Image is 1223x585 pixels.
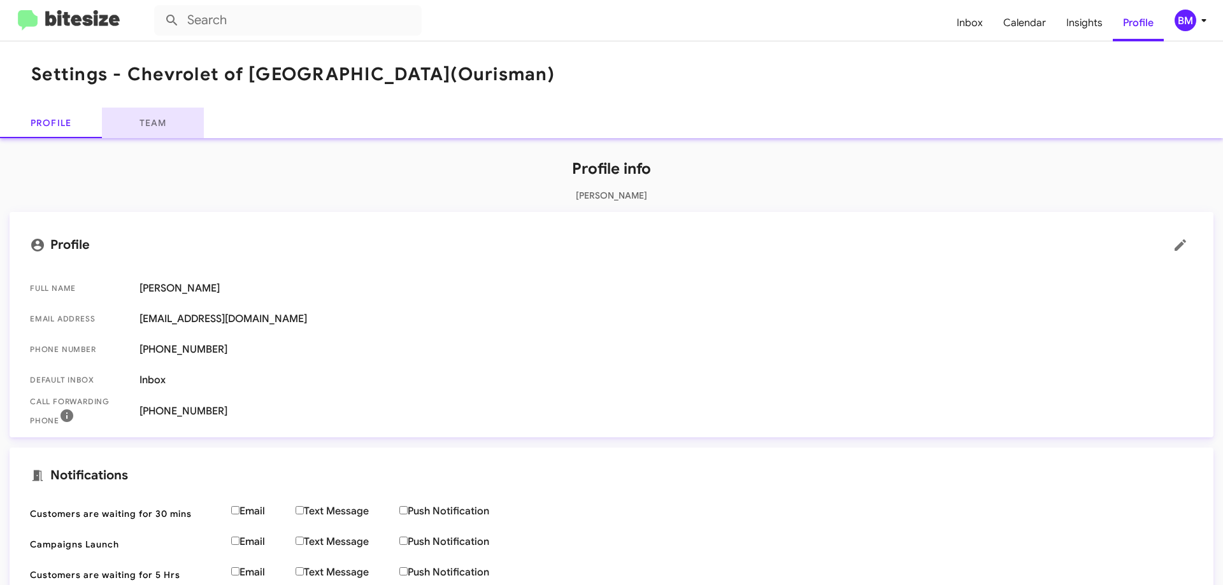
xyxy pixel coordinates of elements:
[231,537,240,545] input: Email
[399,566,520,579] label: Push Notification
[30,282,129,295] span: Full Name
[231,505,296,518] label: Email
[1175,10,1196,31] div: BM
[296,566,399,579] label: Text Message
[399,567,408,575] input: Push Notification
[139,343,1193,356] span: [PHONE_NUMBER]
[30,313,129,325] span: Email Address
[30,374,129,386] span: Default Inbox
[30,232,1193,258] mat-card-title: Profile
[296,505,399,518] label: Text Message
[231,535,296,548] label: Email
[139,282,1193,295] span: [PERSON_NAME]
[139,313,1193,325] span: [EMAIL_ADDRESS][DOMAIN_NAME]
[10,159,1213,179] h1: Profile info
[296,506,304,514] input: Text Message
[993,4,1056,41] a: Calendar
[1056,4,1113,41] a: Insights
[231,566,296,579] label: Email
[399,535,520,548] label: Push Notification
[296,567,304,575] input: Text Message
[30,395,129,427] span: Call Forwarding Phone
[296,537,304,545] input: Text Message
[1164,10,1209,31] button: BM
[450,63,555,85] span: (Ourisman)
[296,535,399,548] label: Text Message
[30,538,221,551] span: Campaigns Launch
[139,374,1193,386] span: Inbox
[154,5,422,36] input: Search
[31,64,555,85] h1: Settings - Chevrolet of [GEOGRAPHIC_DATA]
[30,468,1193,483] mat-card-title: Notifications
[399,537,408,545] input: Push Notification
[1113,4,1164,41] a: Profile
[10,189,1213,202] p: [PERSON_NAME]
[102,108,204,138] a: Team
[30,343,129,356] span: Phone number
[30,507,221,520] span: Customers are waiting for 30 mins
[30,568,221,581] span: Customers are waiting for 5 Hrs
[231,567,240,575] input: Email
[139,405,1193,418] span: [PHONE_NUMBER]
[947,4,993,41] a: Inbox
[399,506,408,514] input: Push Notification
[231,506,240,514] input: Email
[399,505,520,518] label: Push Notification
